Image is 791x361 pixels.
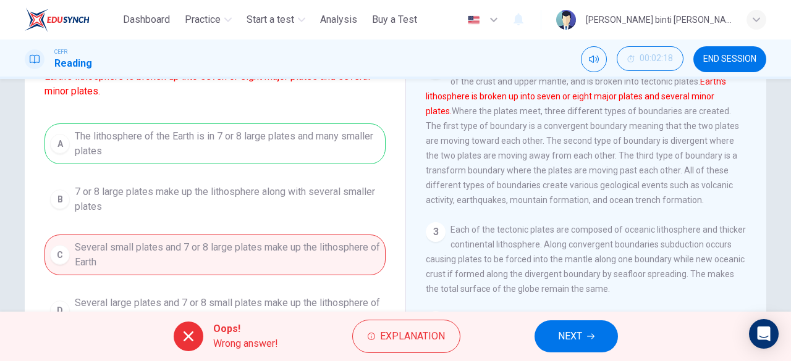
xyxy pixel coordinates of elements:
[180,9,237,31] button: Practice
[118,9,175,31] button: Dashboard
[213,322,278,336] span: Oops!
[380,328,445,345] span: Explanation
[426,225,746,294] span: Each of the tectonic plates are composed of oceanic lithosphere and thicker continental lithosphe...
[242,9,310,31] button: Start a test
[54,56,92,71] h1: Reading
[320,12,357,27] span: Analysis
[426,222,446,242] div: 3
[693,46,766,72] button: END SESSION
[581,46,607,72] div: Mute
[640,54,673,64] span: 00:02:18
[372,12,417,27] span: Buy a Test
[617,46,683,72] div: Hide
[426,311,446,331] div: 4
[426,77,726,116] font: Earth's lithosphere is broken up into seven or eight major plates and several minor plates.
[123,12,170,27] span: Dashboard
[466,15,481,25] img: en
[25,7,118,32] a: ELTC logo
[25,7,90,32] img: ELTC logo
[315,9,362,31] button: Analysis
[185,12,221,27] span: Practice
[213,336,278,351] span: Wrong answer!
[247,12,294,27] span: Start a test
[556,10,576,30] img: Profile picture
[535,320,618,352] button: NEXT
[367,9,422,31] button: Buy a Test
[352,320,460,353] button: Explanation
[586,12,732,27] div: [PERSON_NAME] binti [PERSON_NAME]
[749,319,779,349] div: Open Intercom Messenger
[703,54,756,64] span: END SESSION
[558,328,582,345] span: NEXT
[617,46,683,71] button: 00:02:18
[54,48,67,56] span: CEFR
